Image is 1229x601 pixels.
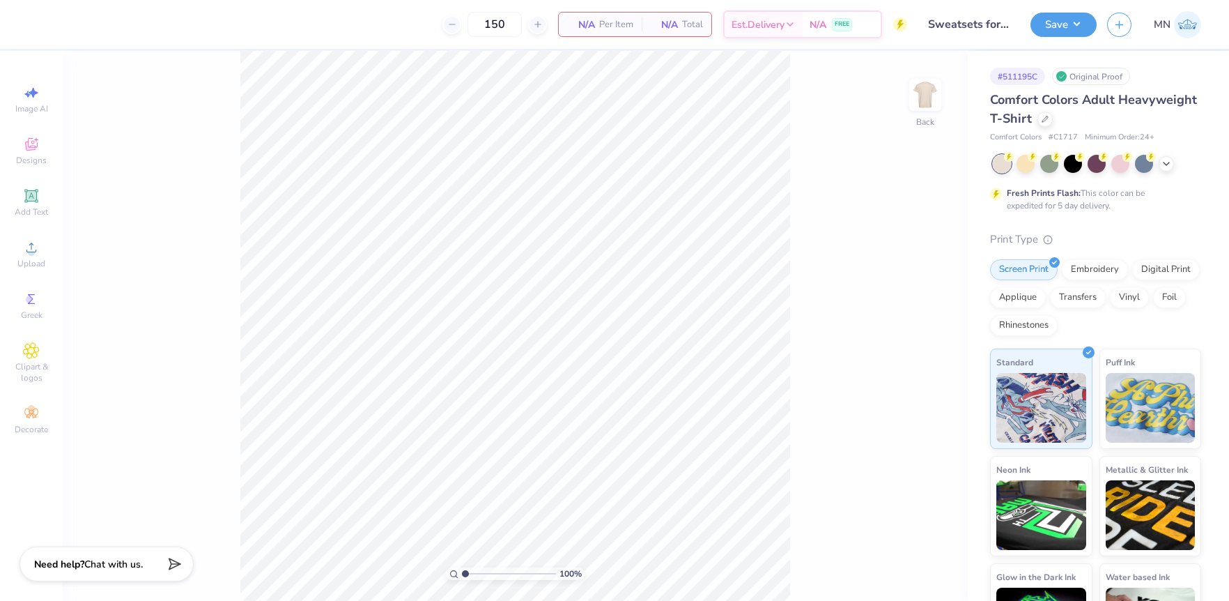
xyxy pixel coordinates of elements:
div: # 511195C [990,68,1045,85]
span: # C1717 [1049,132,1078,144]
div: Foil [1153,287,1186,308]
span: Puff Ink [1106,355,1135,370]
div: Original Proof [1052,68,1130,85]
img: Standard [996,373,1086,443]
img: Neon Ink [996,480,1086,550]
div: Rhinestones [990,315,1058,336]
a: MN [1154,11,1201,38]
span: Clipart & logos [7,361,56,383]
span: Chat with us. [84,558,143,571]
span: Designs [16,155,47,166]
span: N/A [650,17,678,32]
div: Screen Print [990,259,1058,280]
span: Comfort Colors Adult Heavyweight T-Shirt [990,91,1197,127]
span: Decorate [15,424,48,435]
img: Puff Ink [1106,373,1196,443]
div: Back [916,116,934,128]
div: Embroidery [1062,259,1128,280]
span: FREE [835,20,849,29]
span: N/A [810,17,826,32]
img: Metallic & Glitter Ink [1106,480,1196,550]
span: Neon Ink [996,462,1030,477]
div: Applique [990,287,1046,308]
span: N/A [567,17,595,32]
img: Mark Navarro [1174,11,1201,38]
span: Total [682,17,703,32]
span: Per Item [599,17,633,32]
span: Glow in the Dark Ink [996,570,1076,584]
div: This color can be expedited for 5 day delivery. [1007,187,1178,212]
div: Vinyl [1110,287,1149,308]
input: Untitled Design [918,10,1020,38]
span: Image AI [15,103,48,114]
div: Print Type [990,231,1201,248]
span: Metallic & Glitter Ink [1106,462,1188,477]
img: Back [911,81,939,109]
span: Comfort Colors [990,132,1042,144]
button: Save [1030,13,1097,37]
span: Minimum Order: 24 + [1085,132,1154,144]
span: Upload [17,258,45,269]
span: Add Text [15,206,48,218]
div: Digital Print [1132,259,1200,280]
div: Transfers [1050,287,1106,308]
span: Greek [21,310,42,321]
input: – – [467,12,522,37]
span: Standard [996,355,1033,370]
span: Water based Ink [1106,570,1170,584]
span: Est. Delivery [732,17,784,32]
strong: Fresh Prints Flash: [1007,188,1081,199]
span: MN [1154,17,1170,33]
span: 100 % [559,568,582,580]
strong: Need help? [34,558,84,571]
